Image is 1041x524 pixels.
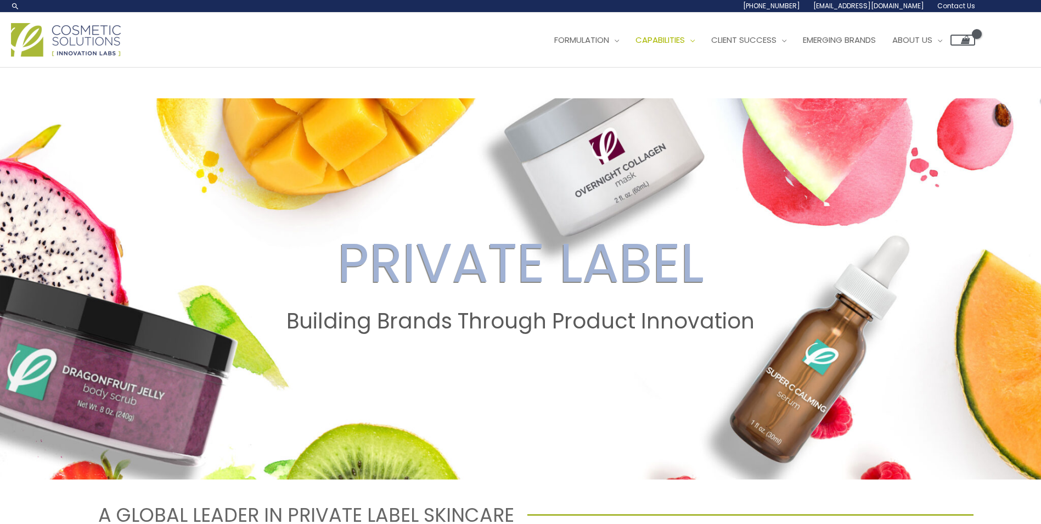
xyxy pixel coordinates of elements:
[546,24,627,57] a: Formulation
[884,24,950,57] a: About Us
[11,23,121,57] img: Cosmetic Solutions Logo
[937,1,975,10] span: Contact Us
[892,34,932,46] span: About Us
[11,2,20,10] a: Search icon link
[635,34,685,46] span: Capabilities
[950,35,975,46] a: View Shopping Cart, empty
[795,24,884,57] a: Emerging Brands
[711,34,776,46] span: Client Success
[627,24,703,57] a: Capabilities
[743,1,800,10] span: [PHONE_NUMBER]
[554,34,609,46] span: Formulation
[813,1,924,10] span: [EMAIL_ADDRESS][DOMAIN_NAME]
[703,24,795,57] a: Client Success
[538,24,975,57] nav: Site Navigation
[803,34,876,46] span: Emerging Brands
[10,309,1031,334] h2: Building Brands Through Product Innovation
[10,231,1031,296] h2: PRIVATE LABEL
